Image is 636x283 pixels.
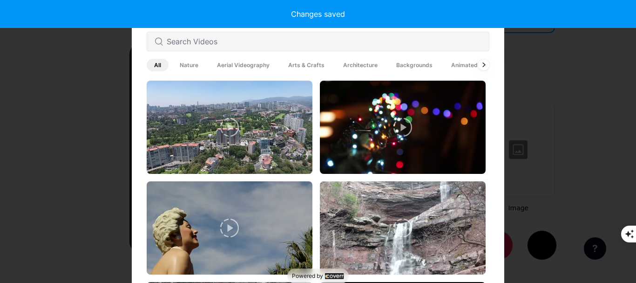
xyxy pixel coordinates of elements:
span: Powered by [292,272,323,280]
span: Arts & Crafts [281,59,332,71]
span: Nature [172,59,206,71]
div: Changes saved [291,8,345,20]
span: Backgrounds [389,59,440,71]
span: All [147,59,169,71]
span: Aerial Videography [210,59,277,71]
span: Architecture [336,59,385,71]
span: Animated [444,59,485,71]
input: Search Videos [167,36,481,47]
